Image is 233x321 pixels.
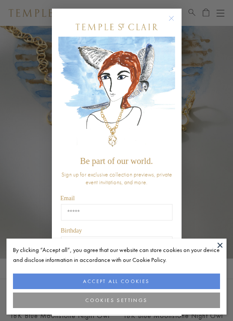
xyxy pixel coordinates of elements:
img: Temple St. Clair [76,24,158,30]
button: ACCEPT ALL COOKIES [13,274,220,289]
input: Email [61,204,172,220]
img: c4a9eb12-d91a-4d4a-8ee0-386386f4f338.jpeg [58,37,175,152]
span: Sign up for exclusive collection previews, private event invitations, and more. [61,170,172,186]
button: COOKIES SETTINGS [13,293,220,308]
span: Birthday [61,227,82,234]
span: Be part of our world. [80,156,153,166]
button: Close dialog [170,17,181,28]
div: By clicking “Accept all”, you agree that our website can store cookies on your device and disclos... [13,245,220,265]
span: Email [61,195,75,201]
